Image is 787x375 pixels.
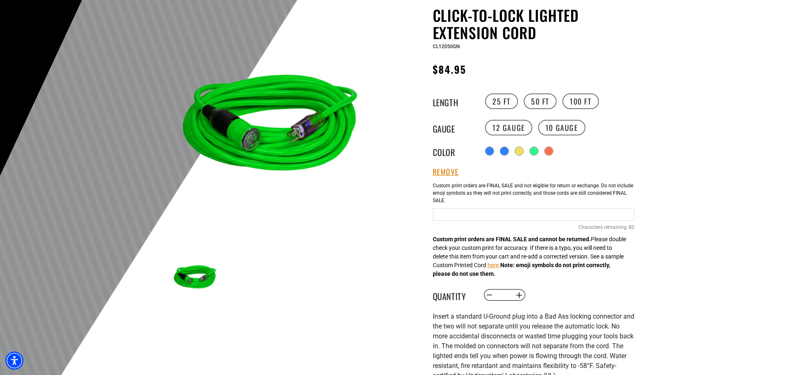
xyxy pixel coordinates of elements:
label: 100 FT [562,93,599,109]
button: here [488,261,499,270]
label: Quantity [433,290,474,300]
label: 25 FT [485,93,518,109]
span: CL12050GN [433,44,460,49]
div: Accessibility Menu [5,352,23,370]
legend: Length [433,96,474,107]
h1: Click-to-Lock Lighted Extension Cord [433,7,634,41]
span: Characters remaining: [578,224,628,230]
strong: Note: emoji symbols do not print correctly, please do not use them. [433,262,610,277]
label: 12 Gauge [485,120,532,135]
img: green [171,254,219,302]
label: 50 FT [524,93,557,109]
legend: Color [433,146,474,156]
span: 80 [629,224,634,231]
button: Remove [433,168,459,177]
legend: Gauge [433,122,474,133]
span: $84.95 [433,62,466,77]
img: green [171,28,369,226]
label: 10 Gauge [538,120,585,135]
